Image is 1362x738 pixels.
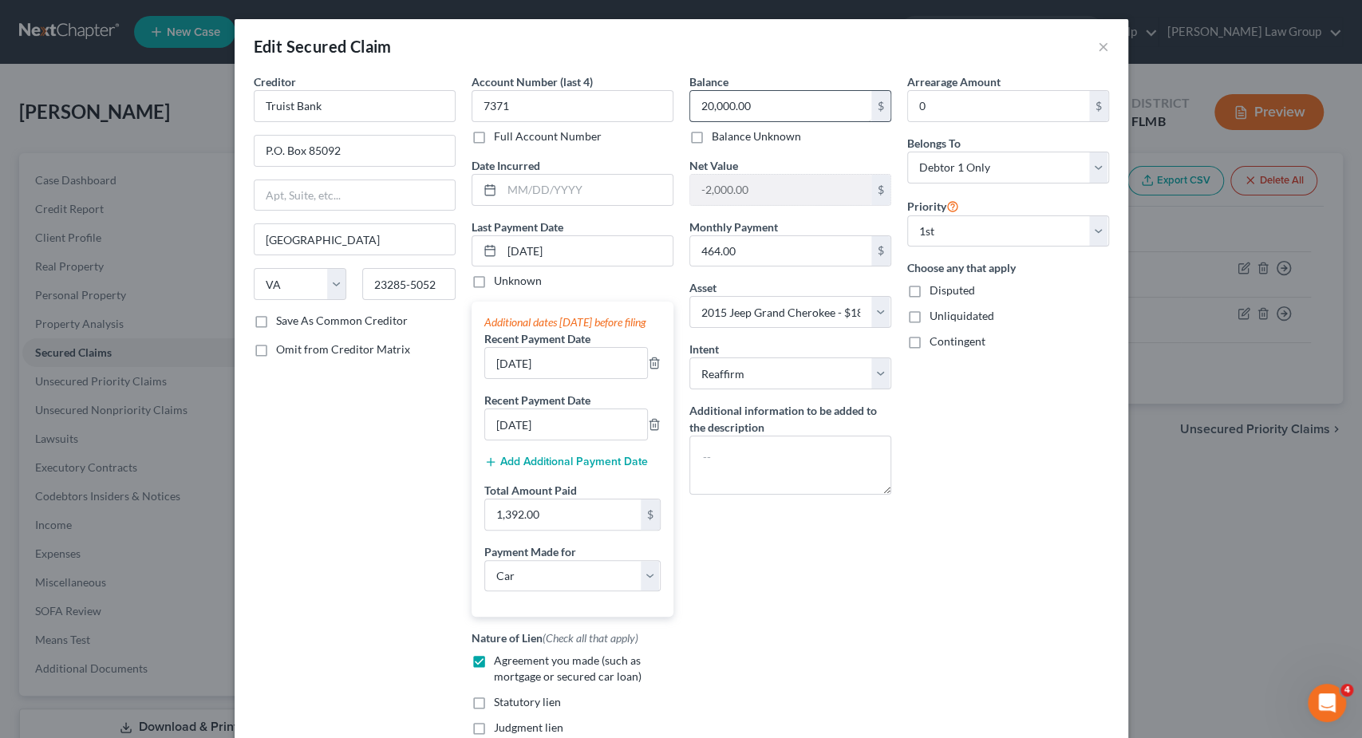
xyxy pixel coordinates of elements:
span: Creditor [254,75,296,89]
input: Search creditor by name... [254,90,456,122]
button: × [1098,37,1109,56]
div: $ [871,175,890,205]
label: Unknown [494,273,542,289]
span: Belongs To [907,136,961,150]
label: Intent [689,341,719,357]
span: Agreement you made (such as mortgage or secured car loan) [494,653,642,683]
span: (Check all that apply) [543,631,638,645]
label: Net Value [689,157,738,174]
input: MM/DD/YYYY [502,236,673,266]
span: Contingent [930,334,985,348]
label: Recent Payment Date [484,330,590,347]
label: Arrearage Amount [907,73,1001,90]
label: Account Number (last 4) [472,73,593,90]
div: $ [1089,91,1108,121]
label: Additional information to be added to the description [689,402,891,436]
div: $ [641,499,660,530]
input: Apt, Suite, etc... [255,180,455,211]
button: Add Additional Payment Date [484,456,648,468]
input: Enter address... [255,136,455,166]
label: Priority [907,196,959,215]
div: Edit Secured Claim [254,35,392,57]
iframe: Intercom live chat [1308,684,1346,722]
input: 0.00 [690,236,871,266]
span: Disputed [930,283,975,297]
input: -- [485,348,647,378]
span: 4 [1340,684,1353,697]
input: Enter zip... [362,268,456,300]
input: XXXX [472,90,673,122]
label: Full Account Number [494,128,602,144]
label: Last Payment Date [472,219,563,235]
input: MM/DD/YYYY [502,175,673,205]
input: 0.00 [690,175,871,205]
span: Omit from Creditor Matrix [276,342,410,356]
label: Date Incurred [472,157,540,174]
input: 0.00 [485,499,641,530]
input: 0.00 [908,91,1089,121]
label: Choose any that apply [907,259,1109,276]
span: Statutory lien [494,695,561,708]
span: Unliquidated [930,309,994,322]
label: Payment Made for [484,543,576,560]
label: Recent Payment Date [484,392,590,408]
label: Balance [689,73,728,90]
div: $ [871,91,890,121]
input: 0.00 [690,91,871,121]
input: Enter city... [255,224,455,255]
div: Additional dates [DATE] before filing [484,314,661,330]
label: Monthly Payment [689,219,778,235]
span: Judgment lien [494,720,563,734]
label: Nature of Lien [472,629,638,646]
label: Balance Unknown [712,128,801,144]
span: Asset [689,281,717,294]
label: Save As Common Creditor [276,313,408,329]
div: $ [871,236,890,266]
input: -- [485,409,647,440]
label: Total Amount Paid [484,482,577,499]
